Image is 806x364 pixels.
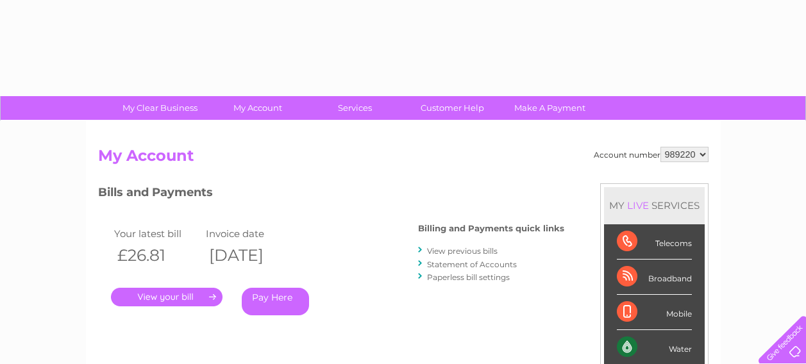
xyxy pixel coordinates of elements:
[98,183,564,206] h3: Bills and Payments
[302,96,408,120] a: Services
[203,242,295,269] th: [DATE]
[111,225,203,242] td: Your latest bill
[617,295,692,330] div: Mobile
[427,260,517,269] a: Statement of Accounts
[617,260,692,295] div: Broadband
[497,96,603,120] a: Make A Payment
[625,199,651,211] div: LIVE
[242,288,309,315] a: Pay Here
[98,147,709,171] h2: My Account
[111,288,222,306] a: .
[203,225,295,242] td: Invoice date
[427,272,510,282] a: Paperless bill settings
[205,96,310,120] a: My Account
[604,187,705,224] div: MY SERVICES
[107,96,213,120] a: My Clear Business
[594,147,709,162] div: Account number
[111,242,203,269] th: £26.81
[418,224,564,233] h4: Billing and Payments quick links
[399,96,505,120] a: Customer Help
[427,246,498,256] a: View previous bills
[617,224,692,260] div: Telecoms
